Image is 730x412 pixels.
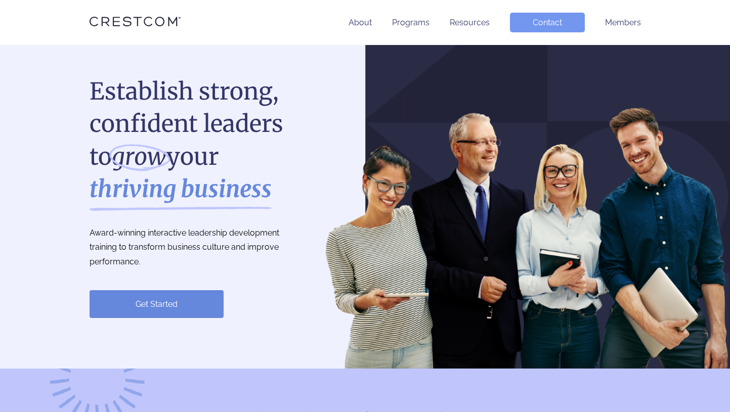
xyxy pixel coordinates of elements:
[112,141,166,173] i: grow
[510,13,585,32] a: Contact
[90,173,272,205] strong: thriving business
[450,18,490,27] a: Resources
[90,226,302,269] p: Award-winning interactive leadership development training to transform business culture and impro...
[392,18,430,27] a: Programs
[349,18,372,27] a: About
[90,75,302,206] h1: Establish strong, confident leaders to your
[605,18,641,27] a: Members
[90,290,224,318] a: Get Started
